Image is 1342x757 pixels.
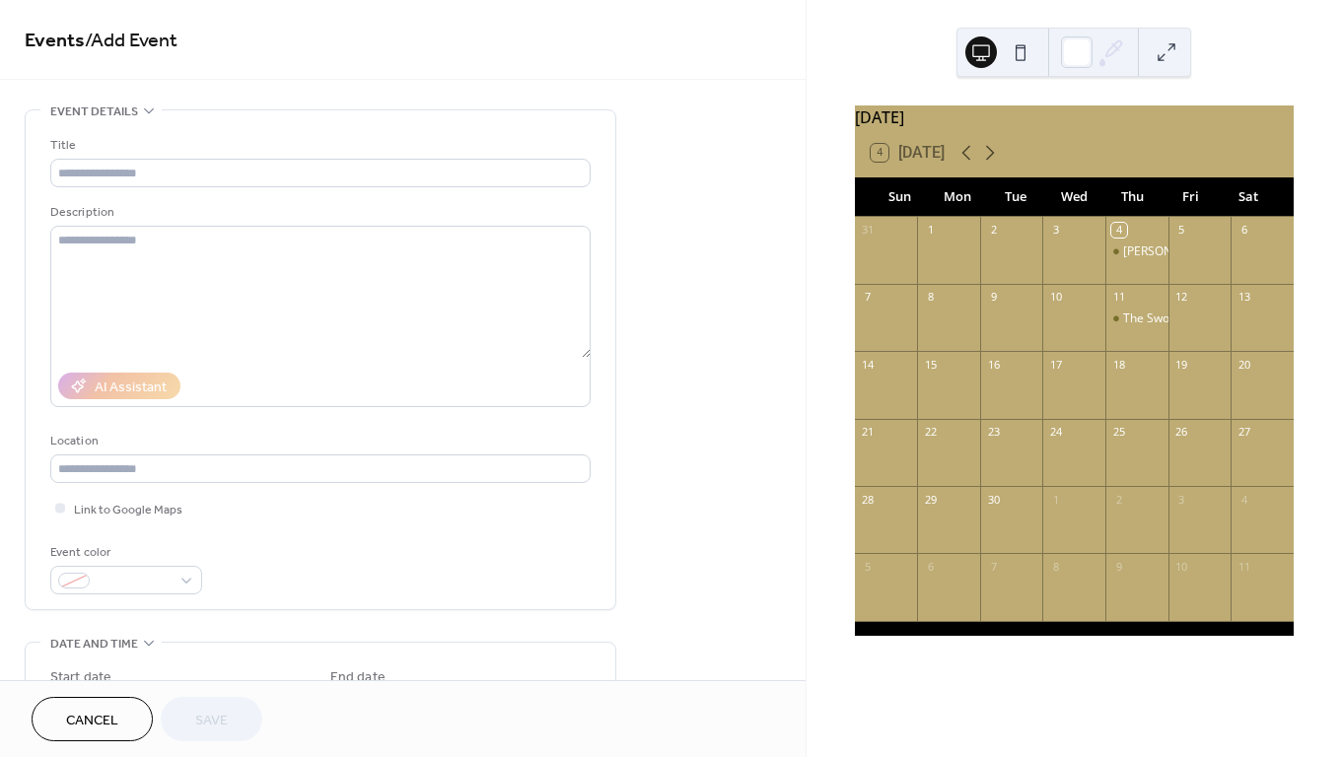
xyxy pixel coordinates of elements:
[1236,425,1251,440] div: 27
[1111,492,1126,507] div: 2
[923,559,938,574] div: 6
[50,634,138,654] span: Date and time
[861,559,876,574] div: 5
[923,357,938,372] div: 15
[1123,310,1255,327] div: The Swooners 4pc Band
[923,290,938,305] div: 8
[986,357,1001,372] div: 16
[929,177,987,217] div: Mon
[1048,223,1063,238] div: 3
[66,711,118,731] span: Cancel
[861,290,876,305] div: 7
[861,492,876,507] div: 28
[50,202,587,223] div: Description
[1105,243,1168,260] div: Carlton Wilcox Live
[861,425,876,440] div: 21
[1048,290,1063,305] div: 10
[1123,243,1240,260] div: [PERSON_NAME] Live
[986,492,1001,507] div: 30
[50,667,111,688] div: Start date
[1048,425,1063,440] div: 24
[1236,357,1251,372] div: 20
[861,357,876,372] div: 14
[330,667,386,688] div: End date
[1174,290,1189,305] div: 12
[923,492,938,507] div: 29
[50,431,587,451] div: Location
[1174,425,1189,440] div: 26
[1174,223,1189,238] div: 5
[85,22,177,60] span: / Add Event
[923,223,938,238] div: 1
[987,177,1045,217] div: Tue
[1236,290,1251,305] div: 13
[1236,223,1251,238] div: 6
[1111,559,1126,574] div: 9
[1174,559,1189,574] div: 10
[1111,290,1126,305] div: 11
[1103,177,1162,217] div: Thu
[1174,492,1189,507] div: 3
[50,135,587,156] div: Title
[1236,492,1251,507] div: 4
[1174,357,1189,372] div: 19
[986,425,1001,440] div: 23
[861,223,876,238] div: 31
[1220,177,1278,217] div: Sat
[1236,559,1251,574] div: 11
[32,697,153,741] button: Cancel
[986,559,1001,574] div: 7
[1111,425,1126,440] div: 25
[986,223,1001,238] div: 2
[871,177,929,217] div: Sun
[1048,357,1063,372] div: 17
[25,22,85,60] a: Events
[1045,177,1103,217] div: Wed
[50,542,198,563] div: Event color
[74,500,182,520] span: Link to Google Maps
[1048,492,1063,507] div: 1
[1111,223,1126,238] div: 4
[1162,177,1220,217] div: Fri
[1105,310,1168,327] div: The Swooners 4pc Band
[855,105,1294,129] div: [DATE]
[986,290,1001,305] div: 9
[50,102,138,122] span: Event details
[1048,559,1063,574] div: 8
[1111,357,1126,372] div: 18
[923,425,938,440] div: 22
